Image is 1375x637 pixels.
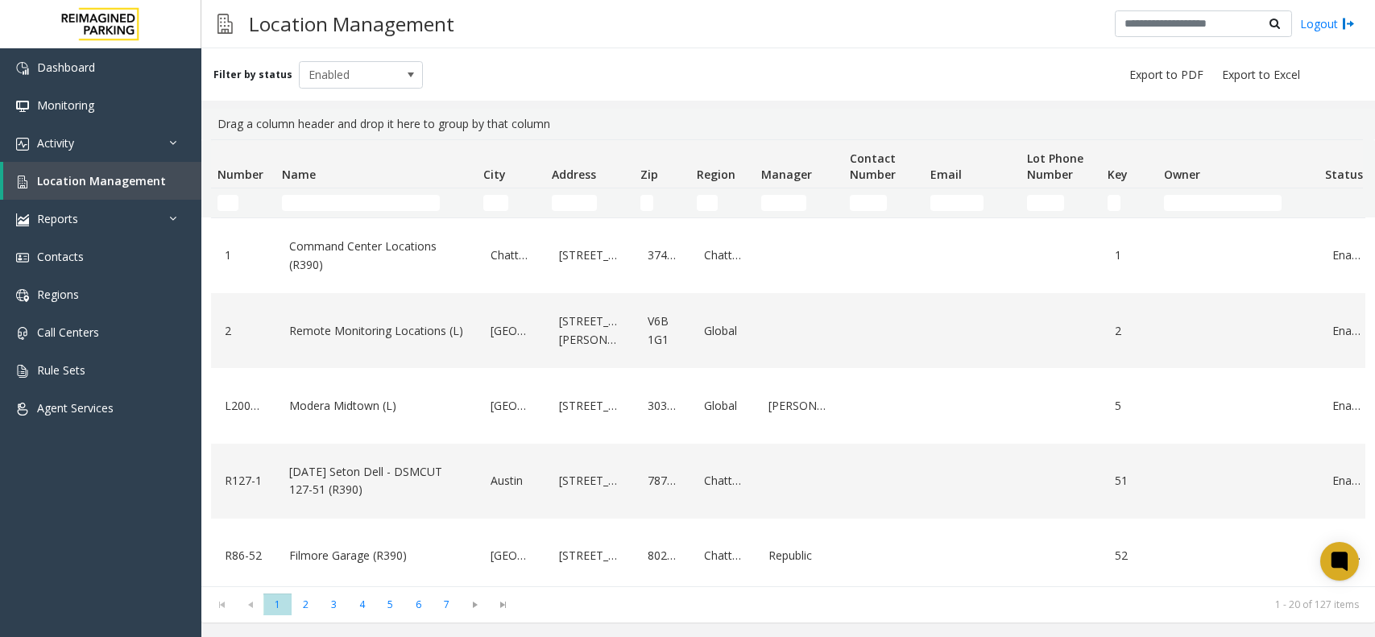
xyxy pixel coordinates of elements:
[700,393,745,419] a: Global
[201,139,1375,586] div: Data table
[285,318,467,344] a: Remote Monitoring Locations (L)
[483,195,508,211] input: City Filter
[930,195,984,211] input: Email Filter
[555,468,624,494] a: [STREET_ADDRESS]
[930,167,962,182] span: Email
[690,188,755,217] td: Region Filter
[16,138,29,151] img: 'icon'
[37,325,99,340] span: Call Centers
[461,594,489,616] span: Go to the next page
[241,4,462,43] h3: Location Management
[1164,195,1282,211] input: Owner Filter
[16,289,29,302] img: 'icon'
[1319,140,1375,188] th: Status
[37,135,74,151] span: Activity
[1222,67,1300,83] span: Export to Excel
[1342,15,1355,32] img: logout
[527,598,1359,611] kendo-pager-info: 1 - 20 of 127 items
[492,598,514,611] span: Go to the last page
[404,594,433,615] span: Page 6
[644,393,681,419] a: 30309
[376,594,404,615] span: Page 5
[211,109,1365,139] div: Drag a column header and drop it here to group by that column
[282,167,316,182] span: Name
[1111,543,1148,569] a: 52
[16,403,29,416] img: 'icon'
[487,543,536,569] a: [GEOGRAPHIC_DATA]
[320,594,348,615] span: Page 3
[700,318,745,344] a: Global
[634,188,690,217] td: Zip Filter
[761,195,806,211] input: Manager Filter
[700,543,745,569] a: Chattanooga
[16,365,29,378] img: 'icon'
[16,62,29,75] img: 'icon'
[640,195,653,211] input: Zip Filter
[1108,195,1120,211] input: Key Filter
[1319,188,1375,217] td: Status Filter
[37,211,78,226] span: Reports
[3,162,201,200] a: Location Management
[1021,188,1101,217] td: Lot Phone Number Filter
[221,543,266,569] a: R86-52
[1111,468,1148,494] a: 51
[16,251,29,264] img: 'icon'
[487,393,536,419] a: [GEOGRAPHIC_DATA]
[700,468,745,494] a: Chattanooga
[555,393,624,419] a: [STREET_ADDRESS]
[644,242,681,268] a: 37402
[843,188,924,217] td: Contact Number Filter
[300,62,398,88] span: Enabled
[37,249,84,264] span: Contacts
[211,188,275,217] td: Number Filter
[221,242,266,268] a: 1
[644,468,681,494] a: 78701
[483,167,506,182] span: City
[1027,195,1064,211] input: Lot Phone Number Filter
[1108,167,1128,182] span: Key
[1328,242,1365,268] a: Enabled
[1328,468,1365,494] a: Enabled
[1158,188,1319,217] td: Owner Filter
[285,459,467,503] a: [DATE] Seton Dell - DSMCUT 127-51 (R390)
[555,308,624,353] a: [STREET_ADDRESS][PERSON_NAME]
[697,195,718,211] input: Region Filter
[292,594,320,615] span: Page 2
[263,594,292,615] span: Page 1
[433,594,461,615] span: Page 7
[700,242,745,268] a: Chattanooga
[1216,64,1307,86] button: Export to Excel
[1164,167,1200,182] span: Owner
[1111,242,1148,268] a: 1
[697,167,735,182] span: Region
[764,543,834,569] a: Republic
[37,287,79,302] span: Regions
[348,594,376,615] span: Page 4
[1027,151,1083,182] span: Lot Phone Number
[489,594,517,616] span: Go to the last page
[755,188,843,217] td: Manager Filter
[1111,393,1148,419] a: 5
[1123,64,1210,86] button: Export to PDF
[850,195,887,211] input: Contact Number Filter
[221,393,266,419] a: L20000500
[16,100,29,113] img: 'icon'
[1328,393,1365,419] a: Enabled
[1101,188,1158,217] td: Key Filter
[37,173,166,188] span: Location Management
[764,393,834,419] a: [PERSON_NAME]
[761,167,812,182] span: Manager
[217,195,238,211] input: Number Filter
[640,167,658,182] span: Zip
[924,188,1021,217] td: Email Filter
[464,598,486,611] span: Go to the next page
[487,242,536,268] a: Chattanooga
[37,362,85,378] span: Rule Sets
[16,327,29,340] img: 'icon'
[1300,15,1355,32] a: Logout
[555,543,624,569] a: [STREET_ADDRESS]
[487,318,536,344] a: [GEOGRAPHIC_DATA]
[16,213,29,226] img: 'icon'
[1328,318,1365,344] a: Enabled
[37,400,114,416] span: Agent Services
